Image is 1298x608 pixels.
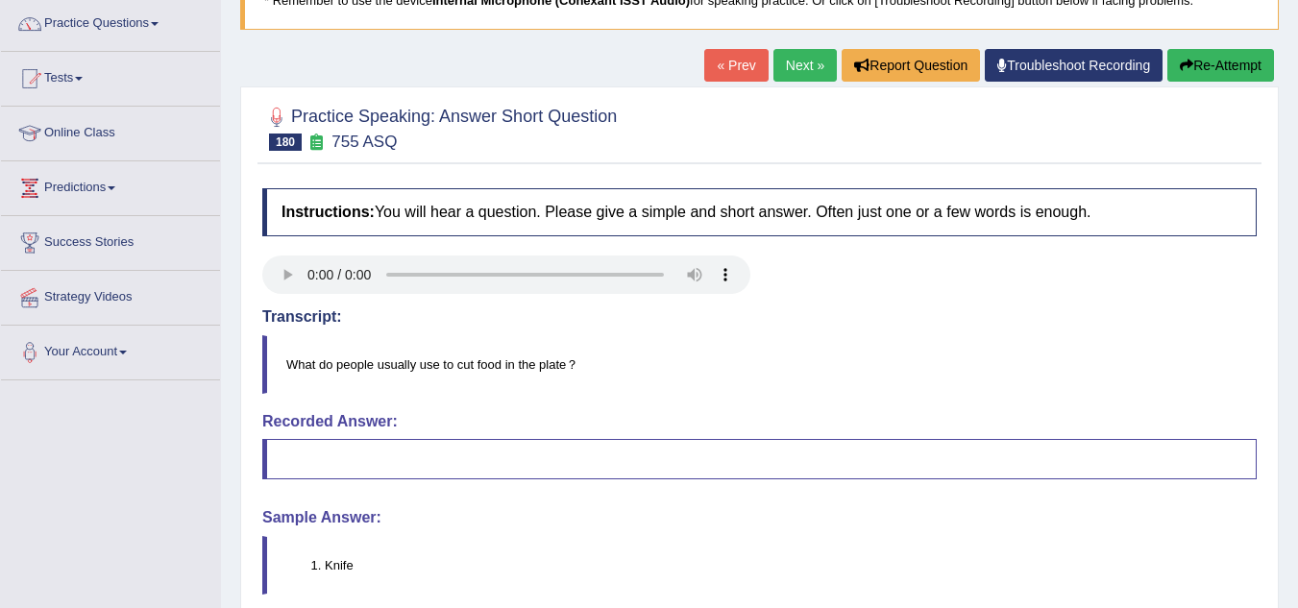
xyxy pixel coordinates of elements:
[262,335,1257,394] blockquote: What do people usually use to cut food in the plate？
[262,509,1257,526] h4: Sample Answer:
[331,133,397,151] small: 755 ASQ
[325,556,1256,574] li: Knife
[1,326,220,374] a: Your Account
[704,49,768,82] a: « Prev
[1,216,220,264] a: Success Stories
[282,204,375,220] b: Instructions:
[269,134,302,151] span: 180
[985,49,1163,82] a: Troubleshoot Recording
[1,271,220,319] a: Strategy Videos
[1167,49,1274,82] button: Re-Attempt
[262,308,1257,326] h4: Transcript:
[773,49,837,82] a: Next »
[262,188,1257,236] h4: You will hear a question. Please give a simple and short answer. Often just one or a few words is...
[262,413,1257,430] h4: Recorded Answer:
[262,103,617,151] h2: Practice Speaking: Answer Short Question
[1,161,220,209] a: Predictions
[306,134,327,152] small: Exam occurring question
[1,52,220,100] a: Tests
[1,107,220,155] a: Online Class
[842,49,980,82] button: Report Question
